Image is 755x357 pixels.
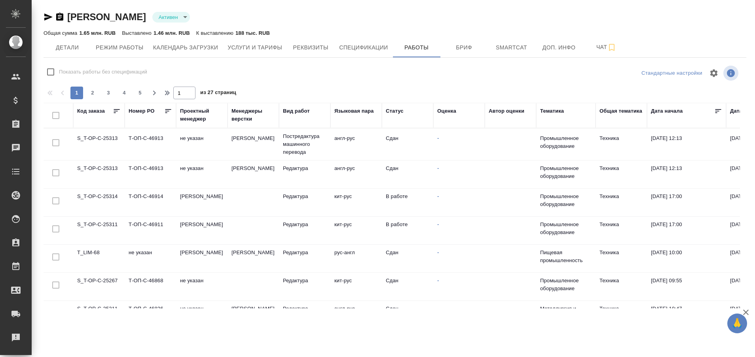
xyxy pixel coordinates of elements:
[73,161,125,188] td: S_T-OP-C-25313
[382,161,433,188] td: Сдан
[639,67,704,79] div: split button
[102,87,115,99] button: 3
[154,30,190,36] p: 1.46 млн. RUB
[86,87,99,99] button: 2
[437,221,439,227] a: -
[330,245,382,272] td: рус-англ
[437,193,439,199] a: -
[73,130,125,158] td: S_T-OP-C-25313
[382,245,433,272] td: Сдан
[398,43,436,53] span: Работы
[704,64,723,83] span: Настроить таблицу
[86,89,99,97] span: 2
[122,30,154,36] p: Выставлено
[437,165,439,171] a: -
[727,314,747,333] button: 🙏
[200,88,236,99] span: из 27 страниц
[540,107,564,115] div: Тематика
[73,217,125,244] td: S_T-OP-C-25311
[134,89,146,97] span: 5
[382,301,433,329] td: Сдан
[59,68,147,76] span: Показать работы без спецификаций
[196,30,235,36] p: К выставлению
[330,130,382,158] td: англ-рус
[647,161,726,188] td: [DATE] 12:13
[540,164,592,180] p: Промышленное оборудование
[125,130,176,158] td: Т-ОП-С-46913
[596,273,647,300] td: Техника
[647,217,726,244] td: [DATE] 17:00
[102,89,115,97] span: 3
[125,189,176,216] td: Т-ОП-С-46914
[596,189,647,216] td: Техника
[67,11,146,22] a: [PERSON_NAME]
[651,107,683,115] div: Дата начала
[176,130,228,158] td: не указан
[382,189,433,216] td: В работе
[445,43,483,53] span: Бриф
[283,305,326,313] p: Редактура
[283,249,326,257] p: Редактура
[386,107,404,115] div: Статус
[55,12,64,22] button: Скопировать ссылку
[540,249,592,264] p: Пищевая промышленность
[79,30,116,36] p: 1.65 млн. RUB
[129,107,154,115] div: Номер PO
[540,134,592,150] p: Промышленное оборудование
[330,301,382,329] td: англ-рус
[48,43,86,53] span: Детали
[292,43,330,53] span: Реквизиты
[228,245,279,272] td: [PERSON_NAME]
[437,249,439,255] a: -
[647,130,726,158] td: [DATE] 12:13
[730,315,744,332] span: 🙏
[96,43,144,53] span: Режим работы
[599,107,642,115] div: Общая тематика
[125,273,176,300] td: Т-ОП-С-46868
[125,245,176,272] td: не указан
[330,189,382,216] td: кит-рус
[228,130,279,158] td: [PERSON_NAME]
[330,217,382,244] td: кит-рус
[283,277,326,285] p: Редактура
[228,161,279,188] td: [PERSON_NAME]
[118,87,131,99] button: 4
[437,135,439,141] a: -
[437,107,456,115] div: Оценка
[152,12,190,23] div: Активен
[118,89,131,97] span: 4
[540,305,592,321] p: Металлургия и металлобработка
[437,278,439,283] a: -
[283,221,326,229] p: Редактура
[540,43,578,53] span: Доп. инфо
[647,245,726,272] td: [DATE] 10:00
[176,245,228,272] td: [PERSON_NAME]
[77,107,105,115] div: Код заказа
[330,161,382,188] td: англ-рус
[176,273,228,300] td: не указан
[180,107,224,123] div: Проектный менеджер
[44,30,79,36] p: Общая сумма
[231,107,275,123] div: Менеджеры верстки
[44,12,53,22] button: Скопировать ссылку для ЯМессенджера
[647,301,726,329] td: [DATE] 10:47
[723,66,740,81] span: Посмотреть информацию
[493,43,531,53] span: Smartcat
[596,161,647,188] td: Техника
[607,43,617,52] svg: Подписаться
[334,107,374,115] div: Языковая пара
[596,217,647,244] td: Техника
[283,132,326,156] p: Постредактура машинного перевода
[540,221,592,236] p: Промышленное оборудование
[283,164,326,172] p: Редактура
[382,273,433,300] td: Сдан
[489,107,524,115] div: Автор оценки
[73,301,125,329] td: S_T-OP-C-25211
[228,301,279,329] td: [PERSON_NAME]
[596,130,647,158] td: Техника
[283,193,326,200] p: Редактура
[596,245,647,272] td: Техника
[176,161,228,188] td: не указан
[176,217,228,244] td: [PERSON_NAME]
[228,43,282,53] span: Услуги и тарифы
